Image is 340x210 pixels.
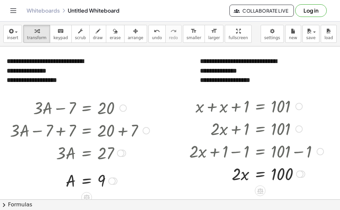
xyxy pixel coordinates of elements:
[53,35,68,40] span: keypad
[57,27,64,35] i: keyboard
[225,25,251,43] button: fullscreen
[169,35,178,40] span: redo
[27,7,60,14] a: Whiteboards
[89,25,107,43] button: draw
[8,5,19,16] button: Toggle navigation
[75,35,86,40] span: scrub
[229,5,294,17] button: Collaborate Live
[23,25,50,43] button: transform
[306,35,315,40] span: save
[235,8,288,14] span: Collaborate Live
[285,25,301,43] button: new
[93,35,103,40] span: draw
[187,35,201,40] span: smaller
[205,25,223,43] button: format_sizelarger
[170,27,177,35] i: redo
[154,27,160,35] i: undo
[165,25,182,43] button: redoredo
[50,25,72,43] button: keyboardkeypad
[148,25,166,43] button: undoundo
[261,25,284,43] button: settings
[321,25,337,43] button: load
[191,27,197,35] i: format_size
[264,35,280,40] span: settings
[289,35,297,40] span: new
[71,25,90,43] button: scrub
[81,192,92,203] div: Apply the same math to both sides of the equation
[128,35,143,40] span: arrange
[152,35,162,40] span: undo
[228,35,248,40] span: fullscreen
[106,25,124,43] button: erase
[295,4,327,17] button: Log in
[124,25,147,43] button: arrange
[211,27,217,35] i: format_size
[3,25,22,43] button: insert
[27,35,46,40] span: transform
[302,25,319,43] button: save
[324,35,333,40] span: load
[208,35,220,40] span: larger
[183,25,205,43] button: format_sizesmaller
[7,35,18,40] span: insert
[255,185,266,196] div: Apply the same math to both sides of the equation
[110,35,121,40] span: erase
